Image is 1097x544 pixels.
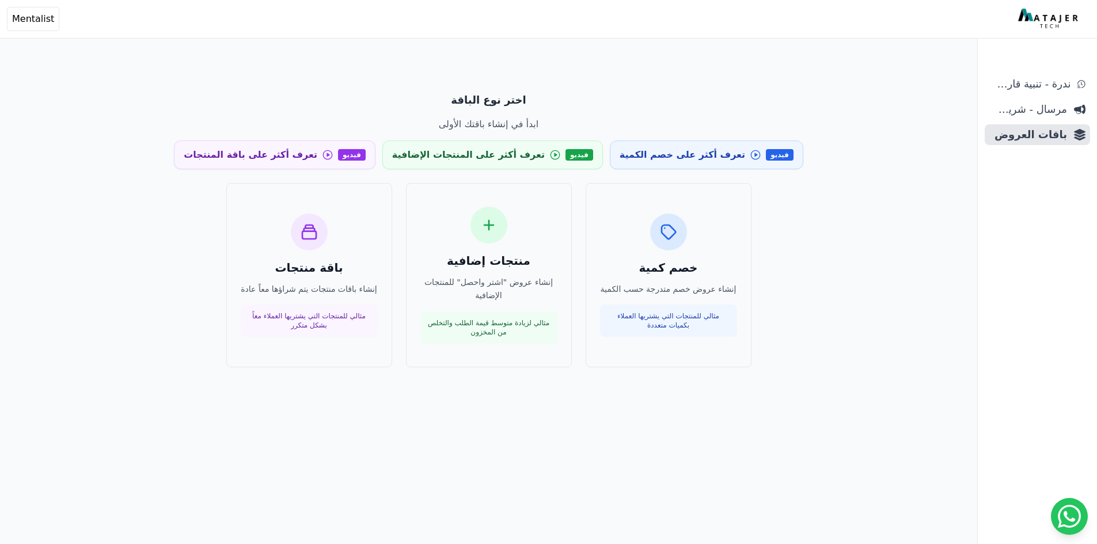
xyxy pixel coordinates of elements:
[607,311,730,330] p: مثالي للمنتجات التي يشتريها العملاء بكميات متعددة
[620,148,745,162] span: تعرف أكثر على خصم الكمية
[382,140,603,169] a: فيديو تعرف أكثر على المنتجات الإضافية
[12,12,54,26] span: Mentalist
[989,76,1071,92] span: ندرة - تنبية قارب علي النفاذ
[107,92,871,108] p: اختر نوع الباقة
[420,253,557,269] h3: منتجات إضافية
[241,283,378,296] p: إنشاء باقات منتجات يتم شراؤها معاً عادة
[427,318,551,337] p: مثالي لزيادة متوسط قيمة الطلب والتخلص من المخزون
[600,260,737,276] h3: خصم كمية
[989,127,1067,143] span: باقات العروض
[7,7,59,31] button: Mentalist
[766,149,794,161] span: فيديو
[338,149,366,161] span: فيديو
[174,140,375,169] a: فيديو تعرف أكثر على باقة المنتجات
[392,148,545,162] span: تعرف أكثر على المنتجات الإضافية
[420,276,557,302] p: إنشاء عروض "اشتر واحصل" للمنتجات الإضافية
[107,117,871,131] p: ابدأ في إنشاء باقتك الأولى
[248,311,371,330] p: مثالي للمنتجات التي يشتريها العملاء معاً بشكل متكرر
[989,101,1067,117] span: مرسال - شريط دعاية
[600,283,737,296] p: إنشاء عروض خصم متدرجة حسب الكمية
[1018,9,1081,29] img: MatajerTech Logo
[241,260,378,276] h3: باقة منتجات
[184,148,317,162] span: تعرف أكثر على باقة المنتجات
[610,140,803,169] a: فيديو تعرف أكثر على خصم الكمية
[565,149,593,161] span: فيديو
